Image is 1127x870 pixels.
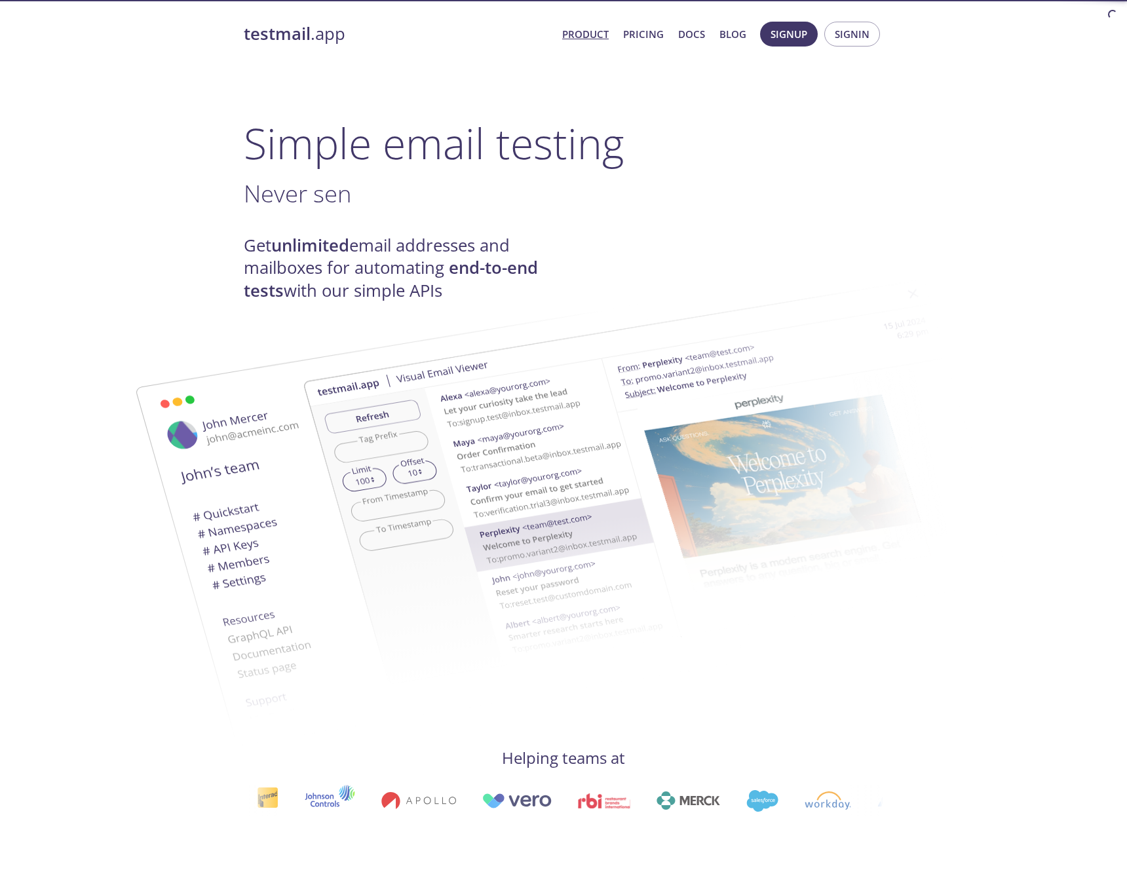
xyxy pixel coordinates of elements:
span: Signin [835,26,869,43]
a: Product [562,26,609,43]
a: Blog [719,26,746,43]
a: Pricing [623,26,664,43]
strong: testmail [244,22,311,45]
strong: end-to-end tests [244,256,538,301]
h4: Helping teams at [244,747,883,768]
img: apollo [381,791,456,810]
img: workday [805,791,851,810]
img: testmail-email-viewer [86,303,794,747]
h4: Get email addresses and mailboxes for automating with our simple APIs [244,235,563,302]
h1: Simple email testing [244,118,883,168]
button: Signup [760,22,818,47]
img: salesforce [746,790,778,812]
span: Signup [771,26,807,43]
img: johnsoncontrols [305,785,355,816]
img: vero [482,793,552,808]
span: Never sen [244,177,351,210]
button: Signin [824,22,880,47]
a: testmail.app [244,23,552,45]
img: merck [657,791,720,810]
a: Docs [678,26,705,43]
strong: unlimited [271,234,349,257]
img: testmail-email-viewer [303,261,1010,704]
img: rbi [578,793,631,808]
